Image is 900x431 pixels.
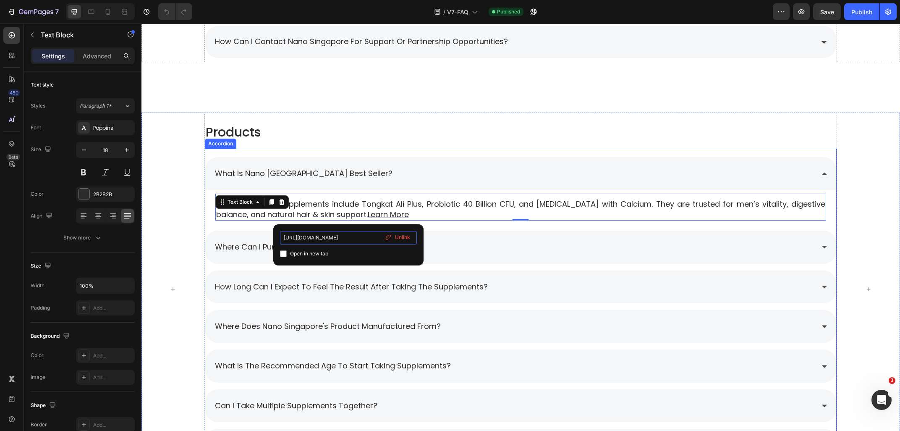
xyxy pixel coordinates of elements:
p: 7 [55,7,59,17]
div: Poppins [93,124,133,132]
span: Unlink [395,234,410,241]
div: Background [31,331,71,342]
span: Open in new tab [290,249,328,259]
p: Advanced [83,52,111,60]
div: Font [31,124,41,131]
span: can i take multiple supplements together? [73,377,236,387]
span: 3 [889,377,895,384]
button: Save [813,3,841,20]
span: where does nano singapore's product manufactured from? [73,297,299,308]
div: Accordion [65,116,93,124]
div: Add... [93,421,133,429]
div: Show more [63,234,102,242]
div: Width [31,282,44,289]
div: Size [31,144,53,155]
div: Undo/Redo [158,3,192,20]
span: Save [820,8,834,16]
input: Auto [76,278,134,293]
div: Add... [93,374,133,381]
button: 7 [3,3,63,20]
div: Add... [93,352,133,360]
div: Beta [6,154,20,160]
div: 450 [8,89,20,96]
div: Publish [851,8,872,16]
p: Text Block [41,30,112,40]
div: Size [31,260,53,272]
div: Text style [31,81,54,89]
div: Color [31,190,44,198]
p: Settings [42,52,65,60]
button: Publish [844,3,879,20]
div: 2B2B2B [93,191,133,198]
div: Image [31,373,45,381]
iframe: Intercom live chat [871,390,892,410]
span: / [443,8,445,16]
span: Published [497,8,520,16]
div: Padding [31,304,50,312]
div: Add... [93,305,133,312]
div: Border [31,421,47,428]
span: what is the recommended age to start taking supplements? [73,337,309,347]
div: Styles [31,102,45,110]
div: Color [31,352,44,359]
a: Learn More [226,186,267,196]
div: Shape [31,400,58,411]
div: Align [31,210,54,222]
span: where can i purchase nano singapore products? [73,218,259,229]
iframe: Design area [141,24,900,431]
button: Show more [31,230,135,245]
button: Paragraph 1* [76,98,135,113]
span: how long can i expect to feel the result after taking the supplements? [73,258,346,268]
span: Paragraph 1* [80,102,112,110]
div: Text Block [84,175,113,182]
span: V7-FAQ [447,8,468,16]
input: Paste link here [280,231,417,244]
